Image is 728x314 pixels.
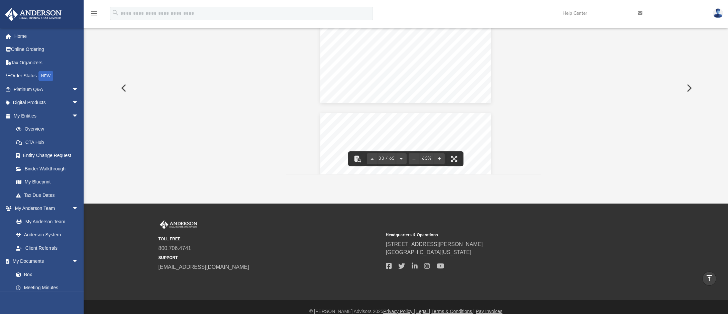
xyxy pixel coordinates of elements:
span: necessary to terminate the Company. [340,49,390,52]
a: [GEOGRAPHIC_DATA][US_STATE] [386,249,472,255]
span: Section 13.09 [340,169,359,172]
span: Company will be terminated and the Members shall cause the cancellation of the Articles of [340,37,471,41]
span: as a foreign limited liability company in any other jurisdictions and shall take any other actions [340,45,471,48]
button: Zoom out [409,151,419,166]
a: menu [90,13,98,17]
a: Pay Invoices [476,309,502,314]
a: Online Ordering [5,43,89,56]
a: Privacy Policy | [383,309,415,314]
button: Toggle findbar [350,151,365,166]
i: vertical_align_top [705,274,713,282]
span: 33 / 65 [378,156,396,161]
span: The sale of Company assets during the term of the Company does not constitute liquidation, [340,143,471,146]
span: Page 21 of 41 [340,89,357,92]
span: termination, had already accrued to any other party or which may accrue because of any act or [340,71,471,75]
span: Decanting [360,169,375,172]
div: Document Viewer [116,2,696,174]
img: Anderson Advisors Platinum Portal [3,8,64,21]
a: vertical_align_top [702,271,716,286]
span: arrow_drop_down [72,109,85,123]
span: Upon completing the distribution of the Company’s assets as provided in Section 13.03(c), the [340,33,471,36]
a: CTA Hub [9,136,89,149]
span: Survival of Indemnity Rights, Duties, and Obligations [360,54,437,58]
a: Client Referrals [9,241,85,255]
span: arrow_drop_down [72,96,85,110]
a: Terms & Conditions | [431,309,475,314]
span: reinvest the sale proceeds in other assets consistent with the business purposes for the Company. [340,150,471,154]
a: My Entitiesarrow_drop_down [5,109,89,123]
img: User Pic [713,8,723,18]
div: Current zoom level [419,156,434,161]
a: My Documentsarrow_drop_down [5,255,85,268]
a: Digital Productsarrow_drop_down [5,96,89,109]
span: release any party from any loss that, at the time of the dissolution, liquidation, winding up, or [340,67,471,71]
a: Anderson System [9,228,85,242]
a: Legal | [416,309,430,314]
span: Organization in the State of [US_STATE] and of all qualifications and registrations of the Company [340,41,476,44]
small: SUPPORT [159,255,381,261]
span: Company Asset Sales during Term of the Company [360,137,434,141]
span: Section 13.07 [340,54,359,58]
span: Further, the Members may participate in any real property exchange as defined in Code Section [340,154,471,158]
span: arrow_drop_down [72,202,85,216]
span: For purposes of Article Fourteen, including any Member’s right to indemnification under Section [340,60,471,63]
a: Meeting Minutes [9,281,85,295]
button: Previous page [367,151,378,166]
a: My Blueprint [9,175,85,189]
a: [EMAIL_ADDRESS][DOMAIN_NAME] [159,264,249,270]
a: Binder Walkthrough [9,162,89,175]
a: 800.706.4741 [159,245,191,251]
button: Next page [396,151,407,166]
span: In the event that the members of the Company (the "Transferor Members") unanimously determine [340,174,471,177]
i: menu [90,9,98,17]
span: Operating Agreement of 3351 Temple, LLC [340,86,395,89]
small: TOLL FREE [159,236,381,242]
a: My Anderson Teamarrow_drop_down [5,202,85,215]
span: The Members may [445,147,471,150]
a: My Anderson Team [9,215,82,228]
a: Platinum Q&Aarrow_drop_down [5,83,89,96]
span: dissolution, or termination of the Company as defined under this Article. [340,147,442,150]
span: Section 13.06 [340,28,359,31]
button: 33 / 65 [378,151,396,166]
a: Order StatusNEW [5,69,89,83]
a: Box [9,268,82,281]
small: Headquarters & Operations [386,232,609,238]
button: Next File [681,79,696,97]
i: search [112,9,119,16]
a: Home [5,29,89,43]
span: arrow_drop_down [72,83,85,96]
a: [STREET_ADDRESS][PERSON_NAME] [386,241,483,247]
a: Tax Organizers [5,56,89,69]
button: Zoom in [434,151,445,166]
a: Overview [9,123,89,136]
span: Cancellation of Articles of Organization [360,28,417,31]
span: 14.04, the Company’s dissolution, liquidation, winding up, or termination for any reason will not [340,64,471,67]
div: NEW [38,71,53,81]
span: omission occurring before the dissolution, liquidation, winding up, or termination. [340,75,450,78]
span: Section 13.08 [340,137,359,141]
button: Enter fullscreen [447,151,461,166]
div: File preview [116,2,696,174]
button: Previous File [116,79,130,97]
img: Anderson Advisors Platinum Portal [159,220,199,229]
a: Entity Change Request [9,149,89,162]
span: arrow_drop_down [72,255,85,268]
span: 1031 if the exchange fulfills the business purposes of the Company. [340,158,431,161]
a: Tax Due Dates [9,188,89,202]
